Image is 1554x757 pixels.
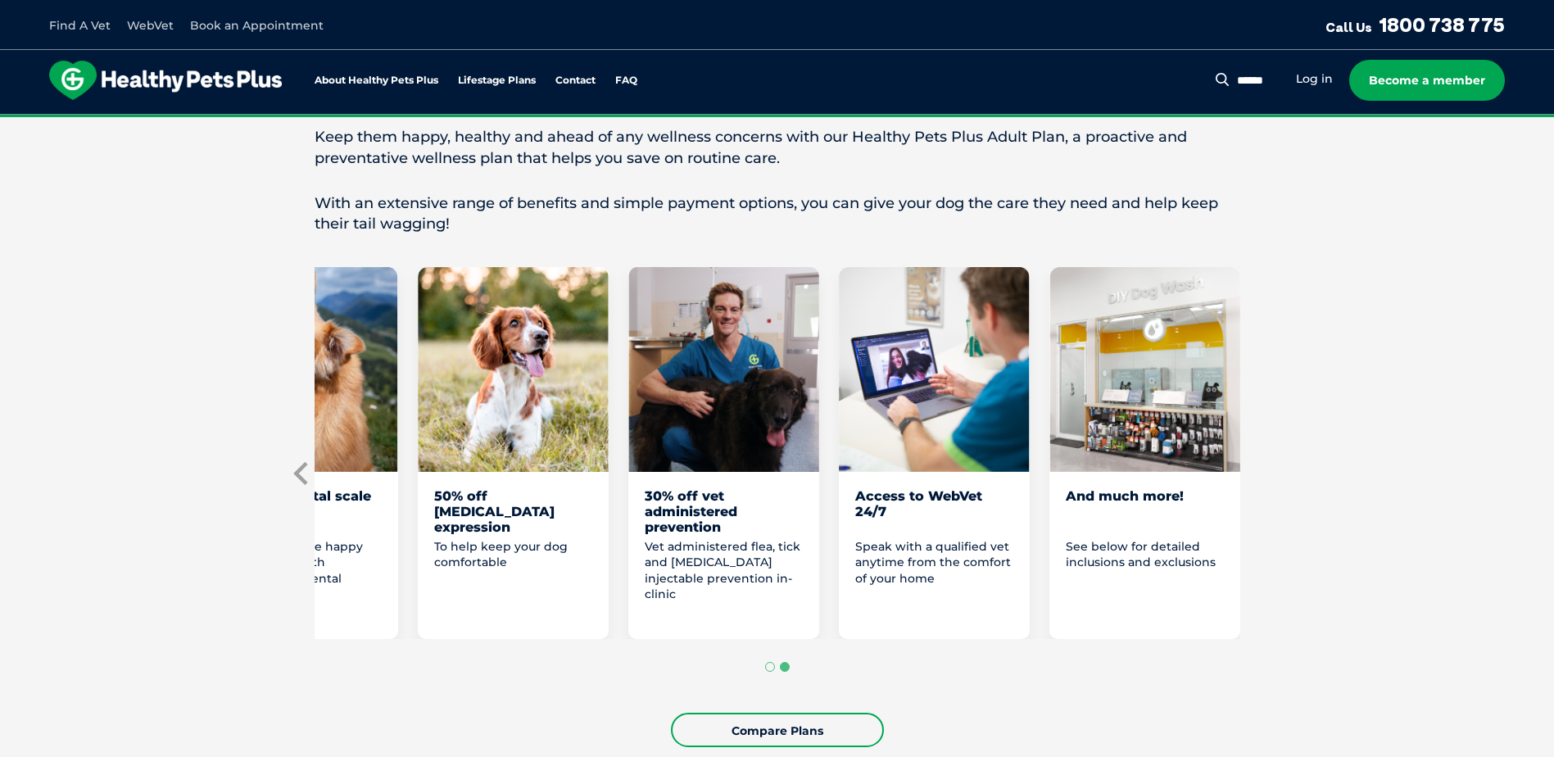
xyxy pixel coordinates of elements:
[615,75,637,86] a: FAQ
[780,662,790,672] button: Go to page 2
[315,127,1240,168] p: Keep them happy, healthy and ahead of any wellness concerns with our Healthy Pets Plus Adult Plan...
[471,115,1083,129] span: Proactive, preventative wellness program designed to keep your pet healthier and happier for longer
[628,267,819,639] li: 6 of 8
[1066,539,1224,571] p: See below for detailed inclusions and exclusions
[127,18,174,33] a: WebVet
[190,18,324,33] a: Book an Appointment
[855,539,1013,587] p: Speak with a qualified vet anytime from the comfort of your home
[855,488,1013,536] div: Access to WebVet 24/7
[315,660,1240,674] ul: Select a slide to show
[418,267,609,639] li: 5 of 8
[1325,12,1505,37] a: Call Us1800 738 775
[645,488,803,536] div: 30% off vet administered prevention
[555,75,596,86] a: Contact
[671,713,884,747] a: Compare Plans
[290,461,315,486] button: Previous slide
[1349,60,1505,101] a: Become a member
[839,267,1030,639] li: 7 of 8
[645,539,803,603] p: Vet administered flea, tick and [MEDICAL_DATA] injectable prevention in-clinic
[49,18,111,33] a: Find A Vet
[434,488,592,536] div: 50% off [MEDICAL_DATA] expression
[1325,19,1372,35] span: Call Us
[1049,267,1240,639] li: 8 of 8
[315,75,438,86] a: About Healthy Pets Plus
[765,662,775,672] button: Go to page 1
[1296,71,1333,87] a: Log in
[458,75,536,86] a: Lifestage Plans
[315,193,1240,234] p: With an extensive range of benefits and simple payment options, you can give your dog the care th...
[49,61,282,100] img: hpp-logo
[1212,71,1233,88] button: Search
[1066,488,1224,536] div: And much more!
[434,539,592,571] p: To help keep your dog comfortable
